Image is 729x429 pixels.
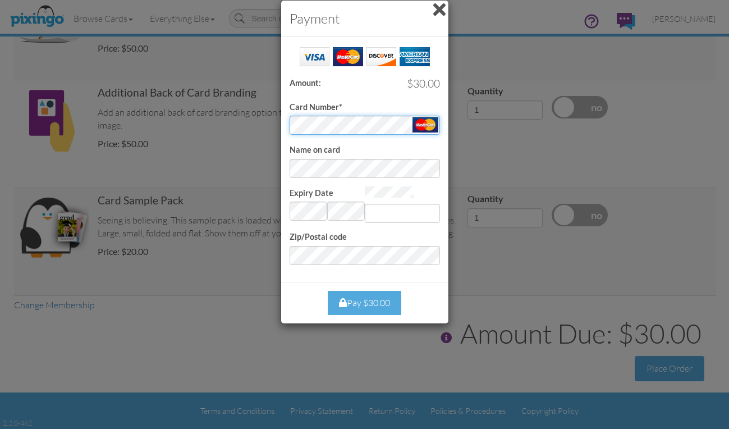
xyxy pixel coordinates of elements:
[290,231,347,243] label: Zip/Postal code
[290,102,342,113] label: Card Number*
[412,117,438,133] img: mastercard.png
[328,291,401,315] div: Pay $30.00
[290,188,333,199] label: Expiry Date
[290,144,340,156] label: Name on card
[290,9,440,28] h3: Payment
